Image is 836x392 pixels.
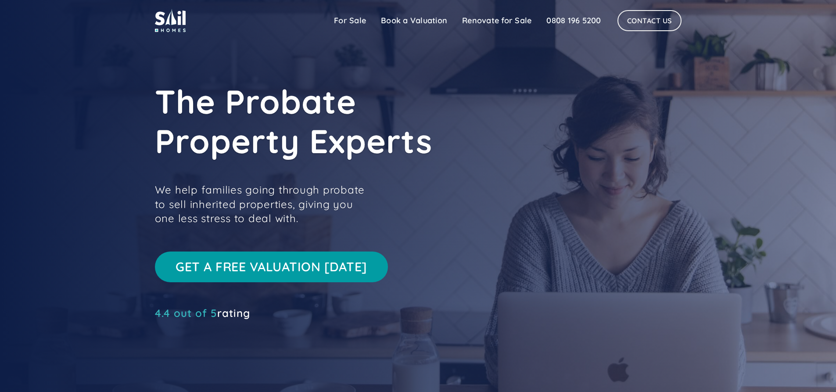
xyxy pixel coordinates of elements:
[155,309,250,317] div: rating
[155,183,374,225] p: We help families going through probate to sell inherited properties, giving you one less stress t...
[455,12,539,29] a: Renovate for Sale
[539,12,608,29] a: 0808 196 5200
[155,82,550,161] h1: The Probate Property Experts
[155,252,388,282] a: Get a free valuation [DATE]
[155,306,217,320] span: 4.4 out of 5
[155,322,287,332] iframe: Customer reviews powered by Trustpilot
[155,9,186,32] img: sail home logo
[155,309,250,317] a: 4.4 out of 5rating
[373,12,455,29] a: Book a Valuation
[327,12,373,29] a: For Sale
[617,10,682,31] a: Contact Us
